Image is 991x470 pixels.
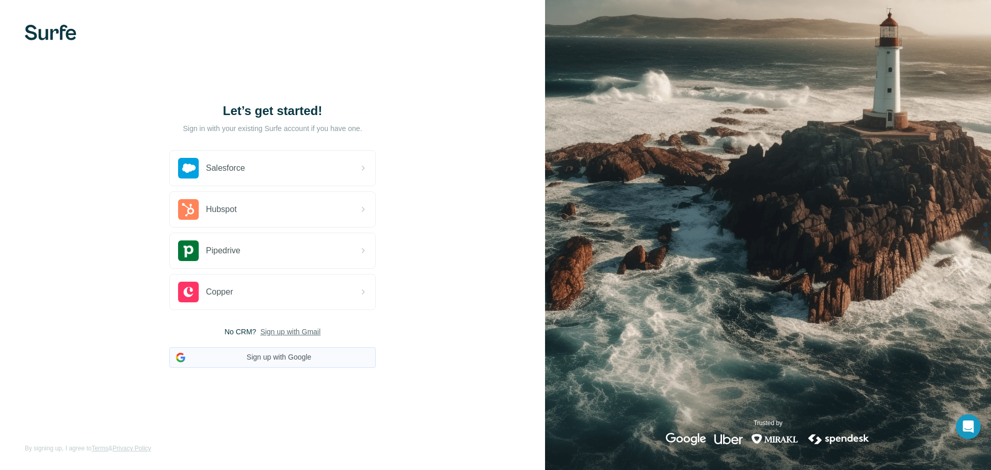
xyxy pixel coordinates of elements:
[169,103,376,119] h1: Let’s get started!
[206,286,233,298] span: Copper
[178,282,199,302] img: copper's logo
[751,433,798,445] img: mirakl's logo
[206,162,245,174] span: Salesforce
[225,327,256,337] span: No CRM?
[754,418,782,428] p: Trusted by
[666,433,706,445] img: google's logo
[714,433,743,445] img: uber's logo
[25,25,76,40] img: Surfe's logo
[91,445,108,452] a: Terms
[178,240,199,261] img: pipedrive's logo
[807,433,871,445] img: spendesk's logo
[956,414,981,439] div: Open Intercom Messenger
[206,203,237,216] span: Hubspot
[206,245,241,257] span: Pipedrive
[178,199,199,220] img: hubspot's logo
[260,327,321,337] button: Sign up with Gmail
[169,347,376,368] button: Sign up with Google
[178,158,199,179] img: salesforce's logo
[183,123,362,134] p: Sign in with your existing Surfe account if you have one.
[25,444,151,453] span: By signing up, I agree to &
[113,445,151,452] a: Privacy Policy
